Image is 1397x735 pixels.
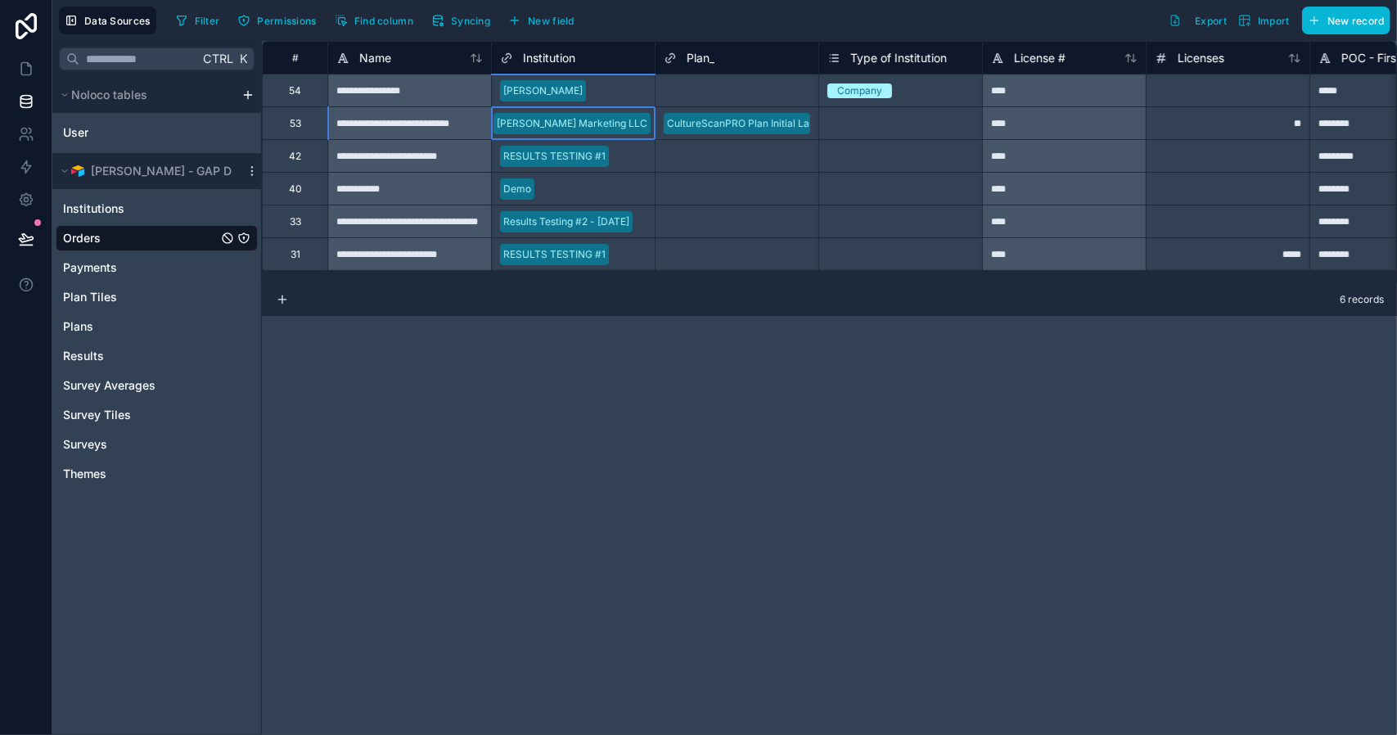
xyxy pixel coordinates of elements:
[195,15,220,27] span: Filter
[237,53,249,65] span: K
[497,116,647,131] div: [PERSON_NAME] Marketing LLC
[289,183,302,196] div: 40
[1340,293,1384,306] span: 6 records
[1014,50,1066,66] span: License #
[1327,15,1385,27] span: New record
[503,83,583,98] div: [PERSON_NAME]
[426,8,502,33] a: Syncing
[1163,7,1233,34] button: Export
[1233,7,1296,34] button: Import
[1258,15,1290,27] span: Import
[502,8,580,33] button: New field
[503,182,531,196] div: Demo
[359,50,391,66] span: Name
[232,8,328,33] a: Permissions
[329,8,419,33] button: Find column
[290,117,301,130] div: 53
[169,8,226,33] button: Filter
[426,8,496,33] button: Syncing
[59,7,156,34] button: Data Sources
[451,15,490,27] span: Syncing
[354,15,413,27] span: Find column
[1178,50,1224,66] span: Licenses
[257,15,316,27] span: Permissions
[503,214,629,229] div: Results Testing #2 - [DATE]
[289,150,301,163] div: 42
[687,50,714,66] span: Plan_
[667,116,1061,131] div: CultureScanPRO Plan Initial Launch and 1 more - 20 User Profiles + Composite Score
[291,248,300,261] div: 31
[232,8,322,33] button: Permissions
[290,215,301,228] div: 33
[850,50,947,66] span: Type of Institution
[503,149,606,164] div: RESULTS TESTING #1
[1195,15,1227,27] span: Export
[201,48,235,69] span: Ctrl
[84,15,151,27] span: Data Sources
[1302,7,1390,34] button: New record
[528,15,575,27] span: New field
[275,52,315,64] div: #
[837,83,882,98] div: Company
[289,84,301,97] div: 54
[523,50,575,66] span: Institution
[1296,7,1390,34] a: New record
[503,247,606,262] div: RESULTS TESTING #1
